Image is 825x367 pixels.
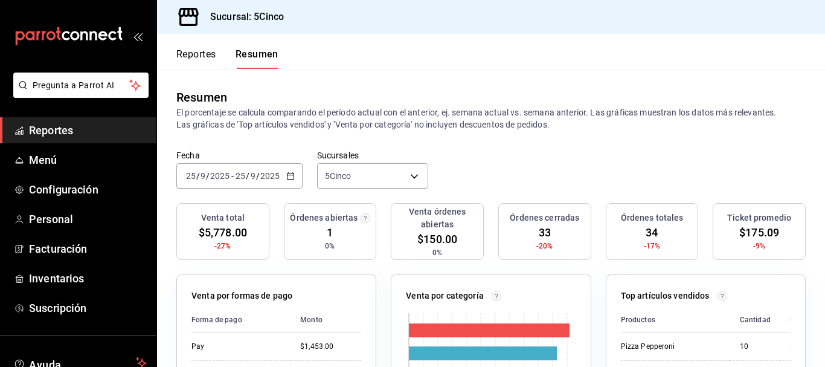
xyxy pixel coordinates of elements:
[8,88,149,100] a: Pregunta a Parrot AI
[231,171,234,181] span: -
[327,224,333,241] span: 1
[739,224,779,241] span: $175.09
[644,241,661,252] span: -17%
[185,171,196,181] input: --
[176,48,278,69] div: navigation tabs
[29,152,147,168] span: Menú
[510,212,579,224] h3: Órdenes cerradas
[260,171,280,181] input: ----
[325,170,352,182] span: 5Cinco
[256,171,260,181] span: /
[201,10,284,24] h3: Sucursal: 5Cinco
[210,171,230,181] input: ----
[201,212,245,224] h3: Venta total
[29,241,147,257] span: Facturación
[621,290,710,302] p: Top artículos vendidos
[621,307,730,333] th: Productos
[176,106,806,131] p: El porcentaje se calcula comparando el período actual con el anterior, ej. semana actual vs. sema...
[176,48,216,69] button: Reportes
[29,270,147,287] span: Inventarios
[300,342,361,352] div: $1,453.00
[176,88,227,106] div: Resumen
[539,224,551,241] span: 33
[236,48,278,69] button: Resumen
[250,171,256,181] input: --
[406,290,484,302] p: Venta por categoría
[317,151,428,160] label: Sucursales
[730,307,780,333] th: Cantidad
[290,212,358,224] h3: Órdenes abiertas
[291,307,361,333] th: Monto
[33,79,130,92] span: Pregunta a Parrot AI
[790,342,823,352] div: $1,540.00
[29,300,147,316] span: Suscripción
[536,241,553,252] span: -20%
[740,342,771,352] div: 10
[191,290,292,302] p: Venta por formas de pago
[753,241,765,252] span: -9%
[432,247,442,258] span: 0%
[727,212,791,224] h3: Ticket promedio
[621,342,721,352] div: Pizza Pepperoni
[417,231,457,247] span: $150.00
[621,212,684,224] h3: Órdenes totales
[325,241,335,252] span: 0%
[199,224,247,241] span: $5,778.00
[780,307,823,333] th: Monto
[396,206,478,231] h3: Venta órdenes abiertas
[196,171,200,181] span: /
[176,151,303,160] label: Fecha
[13,73,149,98] button: Pregunta a Parrot AI
[29,122,147,138] span: Reportes
[206,171,210,181] span: /
[246,171,249,181] span: /
[235,171,246,181] input: --
[29,181,147,198] span: Configuración
[646,224,658,241] span: 34
[191,342,281,352] div: Pay
[133,31,143,41] button: open_drawer_menu
[29,211,147,227] span: Personal
[191,307,291,333] th: Forma de pago
[214,241,231,252] span: -27%
[200,171,206,181] input: --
